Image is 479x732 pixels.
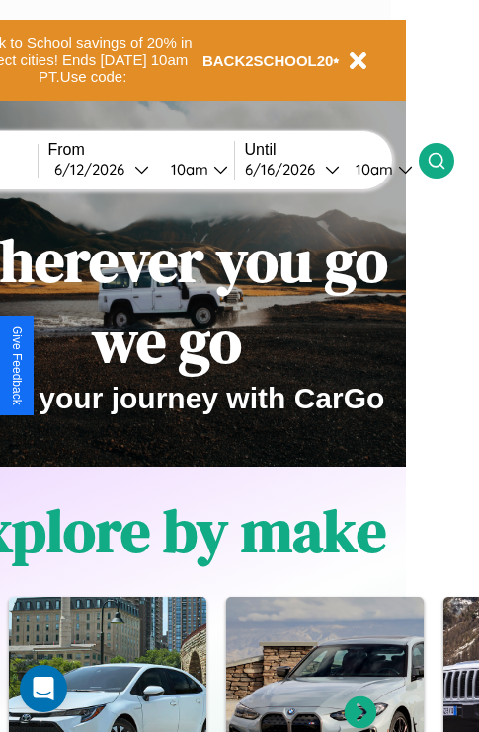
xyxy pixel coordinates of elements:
[245,141,419,159] label: Until
[54,160,134,179] div: 6 / 12 / 2026
[245,160,325,179] div: 6 / 16 / 2026
[20,665,67,712] div: Open Intercom Messenger
[346,160,398,179] div: 10am
[48,159,155,180] button: 6/12/2026
[340,159,419,180] button: 10am
[155,159,234,180] button: 10am
[48,141,234,159] label: From
[10,326,24,405] div: Give Feedback
[202,52,334,69] b: BACK2SCHOOL20
[161,160,213,179] div: 10am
